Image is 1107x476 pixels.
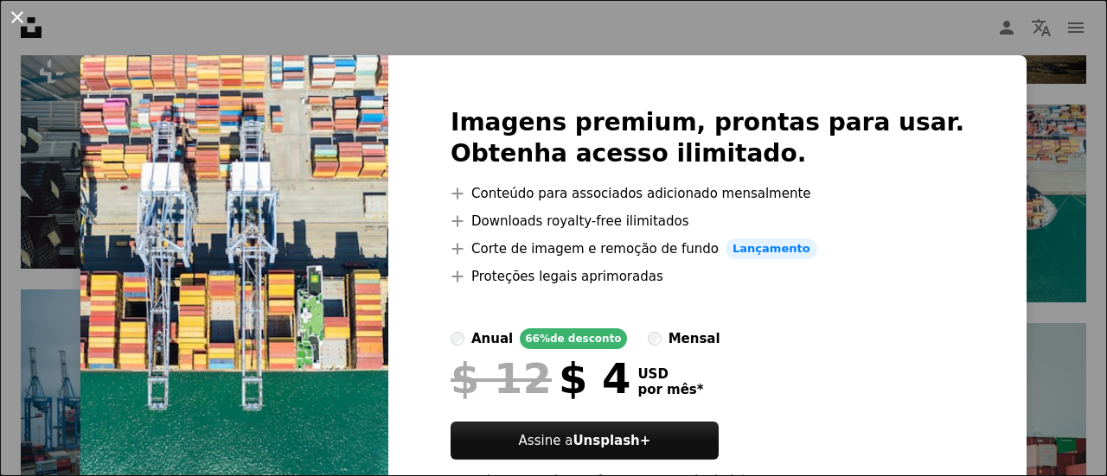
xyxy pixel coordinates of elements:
li: Downloads royalty-free ilimitados [451,211,964,232]
input: anual66%de desconto [451,332,464,346]
li: Proteções legais aprimoradas [451,266,964,287]
li: Corte de imagem e remoção de fundo [451,238,964,259]
div: $ 4 [451,356,630,401]
span: por mês * [637,382,703,397]
span: USD [637,366,703,382]
li: Conteúdo para associados adicionado mensalmente [451,183,964,204]
input: mensal [648,332,662,346]
h2: Imagens premium, prontas para usar. Obtenha acesso ilimitado. [451,107,964,169]
span: $ 12 [451,356,552,401]
strong: Unsplash+ [573,433,650,448]
div: 66% de desconto [520,328,626,349]
div: anual [471,328,513,349]
button: Assine aUnsplash+ [451,422,719,460]
div: mensal [669,328,720,349]
span: Lançamento [726,238,817,259]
